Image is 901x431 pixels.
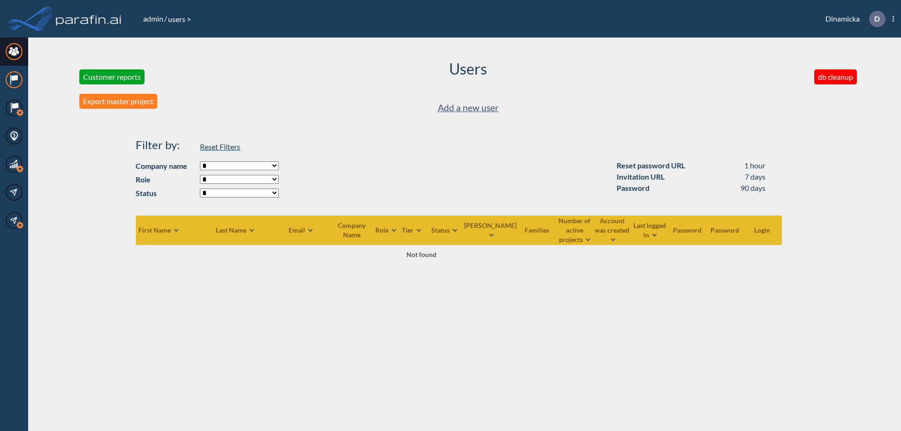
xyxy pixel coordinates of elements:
[136,138,196,152] h4: Filter by:
[744,215,782,245] th: Login
[814,69,857,84] button: db cleanup
[557,215,594,245] th: Number of active projects
[136,160,196,172] strong: Company name
[167,15,192,23] span: users >
[811,11,894,27] div: Dinamicka
[142,14,164,23] a: admin
[632,215,669,245] th: Last logged in
[136,188,196,199] strong: Status
[330,215,375,245] th: Company Name
[594,215,632,245] th: Account was created
[79,69,145,84] button: Customer reports
[744,160,765,171] div: 1 hour
[136,174,196,185] strong: Role
[617,182,649,194] div: Password
[215,215,272,245] th: Last Name
[272,215,330,245] th: Email
[438,100,499,116] a: Add a new user
[398,215,426,245] th: Tier
[375,215,398,245] th: Role
[449,60,487,78] h2: Users
[874,15,880,23] p: D
[136,215,215,245] th: First Name
[519,215,557,245] th: Families
[617,171,664,182] div: Invitation URL
[617,160,685,171] div: Reset password URL
[745,171,765,182] div: 7 days
[136,245,707,264] td: Not found
[79,94,157,109] button: Export master project
[464,215,519,245] th: [PERSON_NAME]
[707,215,744,245] th: Password
[669,215,707,245] th: Password
[142,13,167,24] li: /
[200,142,240,151] span: Reset Filters
[426,215,464,245] th: Status
[54,9,123,28] img: logo
[741,182,765,194] div: 90 days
